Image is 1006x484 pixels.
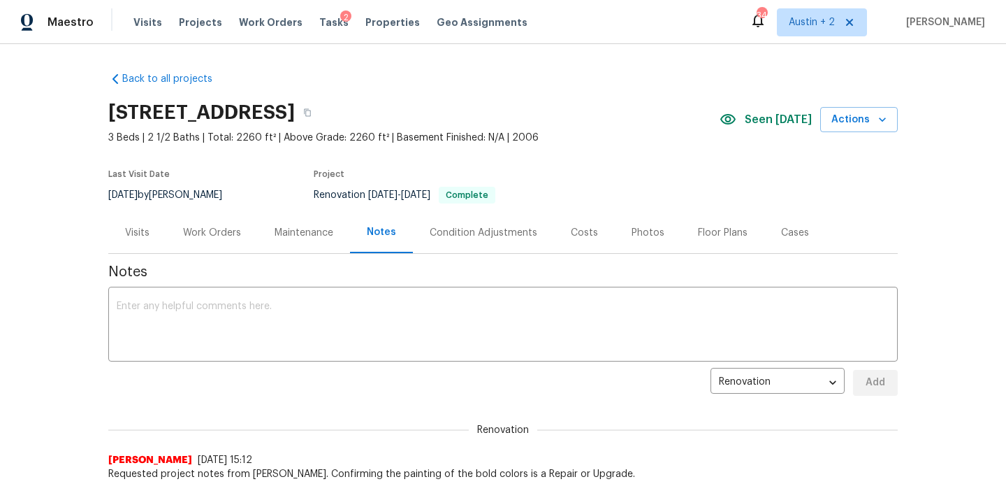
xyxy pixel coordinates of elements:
div: 34 [757,8,766,22]
div: Floor Plans [698,226,748,240]
span: Geo Assignments [437,15,527,29]
span: [DATE] 15:12 [198,455,252,465]
span: Renovation [469,423,537,437]
span: Work Orders [239,15,302,29]
div: 2 [340,10,351,24]
span: Complete [440,191,494,199]
div: Costs [571,226,598,240]
button: Actions [820,107,898,133]
span: Notes [108,265,898,279]
button: Copy Address [295,100,320,125]
div: Cases [781,226,809,240]
span: [DATE] [368,190,398,200]
span: [DATE] [108,190,138,200]
span: Tasks [319,17,349,27]
span: Project [314,170,344,178]
span: Requested project notes from [PERSON_NAME]. Confirming the painting of the bold colors is a Repai... [108,467,898,481]
div: Maintenance [275,226,333,240]
div: by [PERSON_NAME] [108,187,239,204]
span: 3 Beds | 2 1/2 Baths | Total: 2260 ft² | Above Grade: 2260 ft² | Basement Finished: N/A | 2006 [108,131,720,145]
div: Visits [125,226,150,240]
span: [DATE] [401,190,430,200]
span: Visits [133,15,162,29]
span: Properties [365,15,420,29]
span: Last Visit Date [108,170,170,178]
div: Work Orders [183,226,241,240]
div: Renovation [710,366,845,400]
span: Seen [DATE] [745,113,812,127]
h2: [STREET_ADDRESS] [108,106,295,120]
span: Renovation [314,190,495,200]
span: - [368,190,430,200]
div: Condition Adjustments [430,226,537,240]
span: Actions [831,111,887,129]
a: Back to all projects [108,72,242,86]
span: Projects [179,15,222,29]
span: Maestro [48,15,94,29]
span: [PERSON_NAME] [108,453,192,467]
div: Notes [367,225,396,239]
span: Austin + 2 [789,15,835,29]
span: [PERSON_NAME] [901,15,985,29]
div: Photos [632,226,664,240]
